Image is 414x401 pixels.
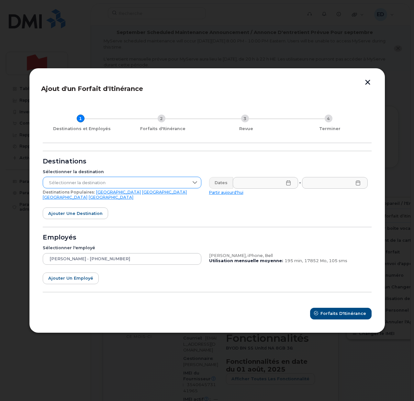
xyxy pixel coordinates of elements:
div: Revue [207,126,285,131]
span: Ajout d'un Forfait d'Itinérance [41,85,143,93]
span: Forfaits d'Itinérance [320,310,366,317]
span: Ajouter une destination [48,210,103,217]
a: [GEOGRAPHIC_DATA] [89,195,133,200]
button: Ajouter un employé [43,273,99,284]
input: Veuillez remplir ce champ [302,177,368,189]
div: Terminer [291,126,369,131]
span: Destinations Populaires: [43,190,95,195]
input: Appareil de recherche [43,253,201,265]
span: Ajouter un employé [48,275,93,281]
span: 195 min, [285,258,303,263]
button: Ajouter une destination [43,207,108,219]
div: Employés [43,235,372,240]
div: 2 [158,115,165,122]
a: Partir aujourd'hui [209,190,243,195]
div: Forfaits d'Itinérance [124,126,202,131]
div: Sélectionner l'employé [43,245,201,251]
div: Destinations [43,159,372,164]
div: Sélectionner la destination [43,169,201,174]
input: Veuillez remplir ce champ [233,177,298,189]
span: 17852 Mo, [304,258,328,263]
span: 105 sms [329,258,347,263]
button: Forfaits d'Itinérance [310,308,372,319]
span: Sélectionner la destination [43,177,189,189]
div: 3 [241,115,249,122]
a: [GEOGRAPHIC_DATA] [142,190,187,195]
a: [GEOGRAPHIC_DATA] [96,190,141,195]
div: 4 [325,115,332,122]
b: Utilisation mensuelle moyenne: [209,258,283,263]
div: - [298,177,302,189]
div: [PERSON_NAME], iPhone, Bell [209,253,368,258]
